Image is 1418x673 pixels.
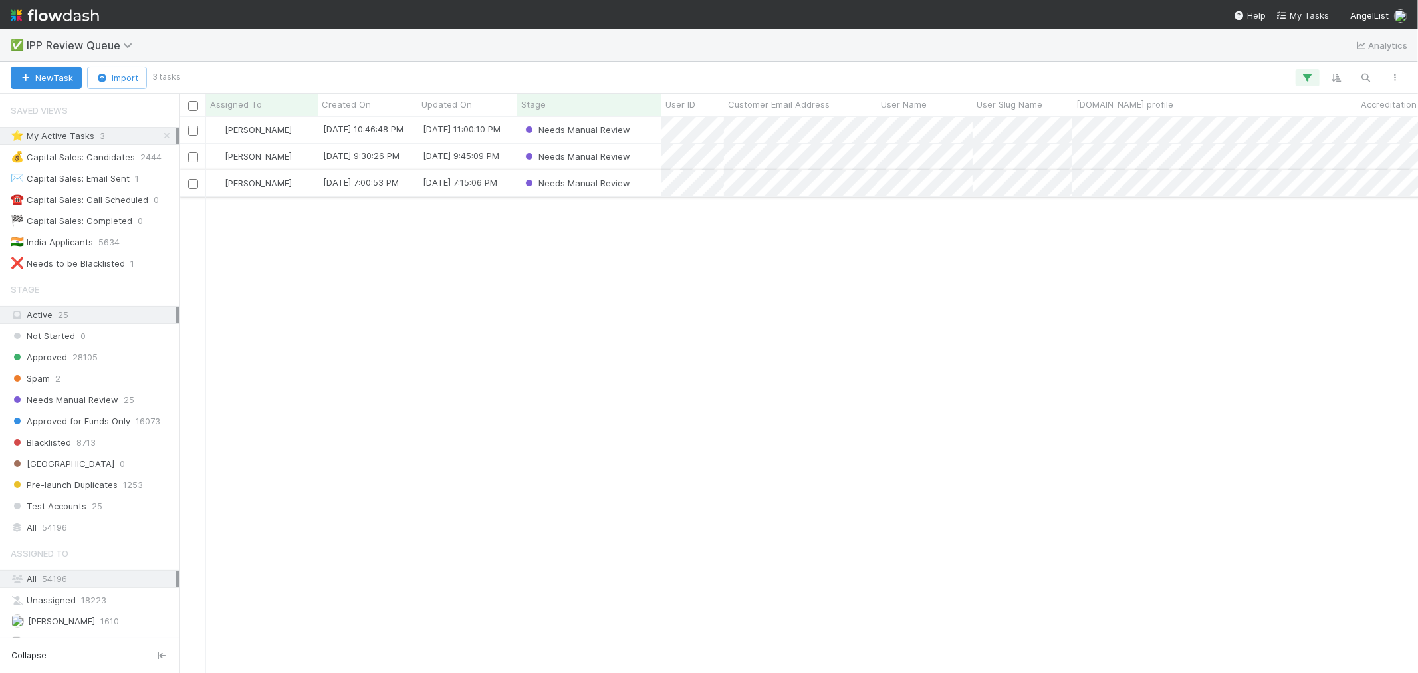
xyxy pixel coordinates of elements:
[11,392,118,408] span: Needs Manual Review
[11,257,24,269] span: ❌
[130,255,134,272] span: 1
[423,149,499,162] div: [DATE] 9:45:09 PM
[423,122,501,136] div: [DATE] 11:00:10 PM
[11,39,24,51] span: ✅
[523,123,630,136] div: Needs Manual Review
[11,413,130,430] span: Approved for Funds Only
[188,126,198,136] input: Toggle Row Selected
[124,392,134,408] span: 25
[76,434,96,451] span: 8713
[11,149,135,166] div: Capital Sales: Candidates
[212,124,223,135] img: avatar_cd4e5e5e-3003-49e5-bc76-fd776f359de9.png
[1394,9,1407,23] img: avatar_cd4e5e5e-3003-49e5-bc76-fd776f359de9.png
[1234,9,1266,22] div: Help
[11,276,39,303] span: Stage
[523,178,630,188] span: Needs Manual Review
[1076,98,1173,111] span: [DOMAIN_NAME] profile
[523,150,630,163] div: Needs Manual Review
[323,176,399,189] div: [DATE] 7:00:53 PM
[11,170,130,187] div: Capital Sales: Email Sent
[136,413,160,430] span: 16073
[423,176,497,189] div: [DATE] 7:15:06 PM
[42,519,67,536] span: 54196
[225,151,292,162] span: [PERSON_NAME]
[72,349,98,366] span: 28105
[42,573,67,584] span: 54196
[523,151,630,162] span: Needs Manual Review
[138,213,143,229] span: 0
[11,255,125,272] div: Needs to be Blacklisted
[11,349,67,366] span: Approved
[11,130,24,141] span: ⭐
[11,592,176,608] div: Unassigned
[881,98,927,111] span: User Name
[322,98,371,111] span: Created On
[55,370,60,387] span: 2
[11,215,24,226] span: 🏁
[11,234,93,251] div: India Applicants
[1350,10,1389,21] span: AngelList
[225,178,292,188] span: [PERSON_NAME]
[11,434,71,451] span: Blacklisted
[188,152,198,162] input: Toggle Row Selected
[11,67,82,89] button: NewTask
[80,328,86,344] span: 0
[87,67,147,89] button: Import
[11,194,24,205] span: ☎️
[11,571,176,587] div: All
[11,456,114,472] span: [GEOGRAPHIC_DATA]
[728,98,830,111] span: Customer Email Address
[81,592,106,608] span: 18223
[11,97,68,124] span: Saved Views
[27,39,139,52] span: IPP Review Queue
[521,98,546,111] span: Stage
[11,172,24,184] span: ✉️
[135,170,139,187] span: 1
[123,477,143,493] span: 1253
[11,4,99,27] img: logo-inverted-e16ddd16eac7371096b0.svg
[977,98,1042,111] span: User Slug Name
[11,328,75,344] span: Not Started
[188,179,198,189] input: Toggle Row Selected
[210,98,262,111] span: Assigned To
[11,192,148,208] div: Capital Sales: Call Scheduled
[11,307,176,323] div: Active
[100,613,119,630] span: 1610
[665,98,695,111] span: User ID
[11,519,176,536] div: All
[11,236,24,247] span: 🇮🇳
[211,150,292,163] div: [PERSON_NAME]
[120,456,125,472] span: 0
[212,151,223,162] img: avatar_cd4e5e5e-3003-49e5-bc76-fd776f359de9.png
[11,614,24,628] img: avatar_ac83cd3a-2de4-4e8f-87db-1b662000a96d.png
[523,176,630,190] div: Needs Manual Review
[421,98,472,111] span: Updated On
[188,101,198,111] input: Toggle All Rows Selected
[154,192,159,208] span: 0
[211,176,292,190] div: [PERSON_NAME]
[11,213,132,229] div: Capital Sales: Completed
[11,151,24,162] span: 💰
[11,498,86,515] span: Test Accounts
[11,128,94,144] div: My Active Tasks
[58,309,68,320] span: 25
[140,149,162,166] span: 2444
[1276,10,1329,21] span: My Tasks
[523,124,630,135] span: Needs Manual Review
[100,128,105,144] span: 3
[28,616,95,626] span: [PERSON_NAME]
[11,370,50,387] span: Spam
[212,178,223,188] img: avatar_cd4e5e5e-3003-49e5-bc76-fd776f359de9.png
[323,149,400,162] div: [DATE] 9:30:26 PM
[323,122,404,136] div: [DATE] 10:46:48 PM
[100,634,110,651] span: 75
[11,636,24,649] img: avatar_73a733c5-ce41-4a22-8c93-0dca612da21e.png
[92,498,102,515] span: 25
[211,123,292,136] div: [PERSON_NAME]
[1355,37,1407,53] a: Analytics
[11,650,47,662] span: Collapse
[225,124,292,135] span: [PERSON_NAME]
[98,234,120,251] span: 5634
[1276,9,1329,22] a: My Tasks
[152,71,181,83] small: 3 tasks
